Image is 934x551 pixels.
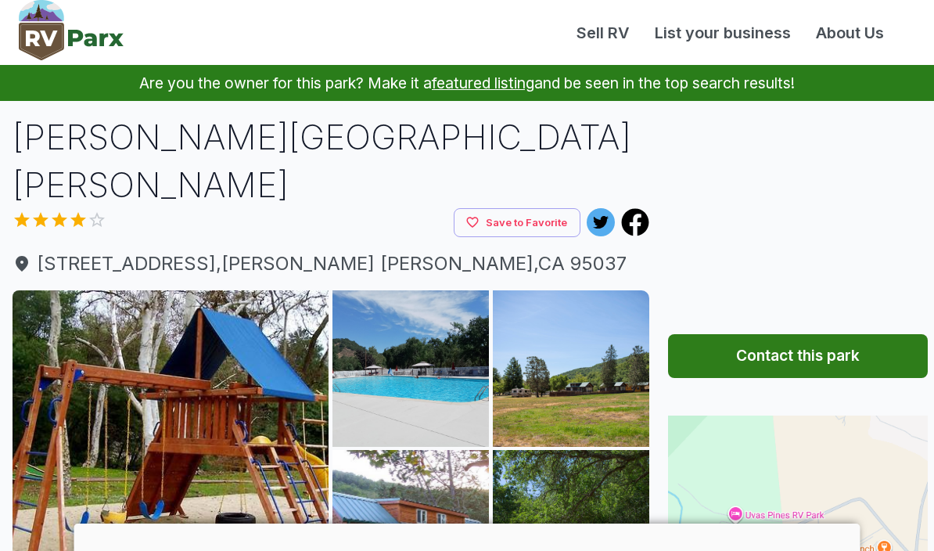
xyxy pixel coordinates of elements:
h1: [PERSON_NAME][GEOGRAPHIC_DATA][PERSON_NAME] [13,113,649,208]
p: Are you the owner for this park? Make it a and be seen in the top search results! [19,65,915,101]
a: List your business [642,21,803,45]
iframe: Advertisement [668,113,928,309]
button: Contact this park [668,334,928,378]
a: featured listing [432,74,534,92]
img: AAcXr8rE1-4z6InghxDUUc-PhYB4ZDwmGwWVmLWD4p5rEaNEkWoniU3Nt5LwtDbfGGZSHyVn-lr75jeAEsgenh63FNr8Mebu4... [332,290,489,447]
span: [STREET_ADDRESS] , [PERSON_NAME] [PERSON_NAME] , CA 95037 [13,250,649,278]
a: About Us [803,21,896,45]
a: [STREET_ADDRESS],[PERSON_NAME] [PERSON_NAME],CA 95037 [13,250,649,278]
button: Save to Favorite [454,208,580,237]
a: Sell RV [564,21,642,45]
img: AAcXr8pwjBAPkHoxJ3bwrDKI5cyC0ry9kIb7dibU2ZXlSAQPrUZQ9yiEggOrdJ5rkbpQ9uJPQIWpJ0ElG_MzvI1U_R2Ynz-ZN... [493,290,649,447]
